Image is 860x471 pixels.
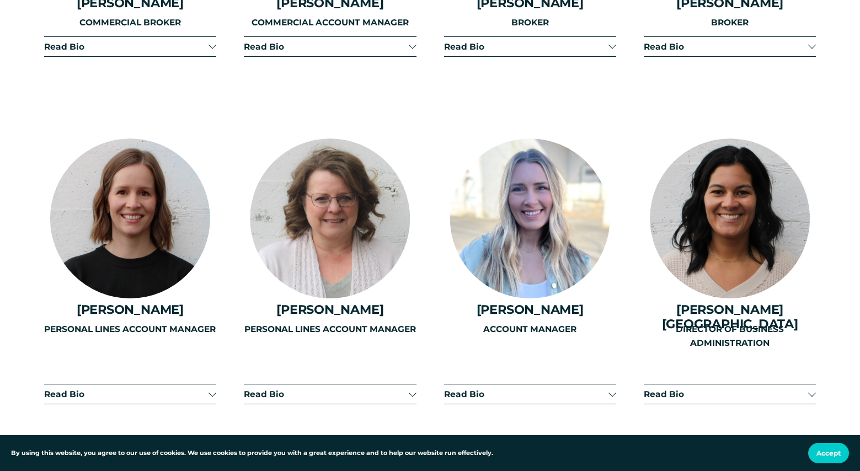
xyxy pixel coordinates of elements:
[44,302,216,317] h4: [PERSON_NAME]
[11,448,493,458] p: By using this website, you agree to our use of cookies. We use cookies to provide you with a grea...
[244,16,416,30] p: COMMERCIAL ACCOUNT MANAGER
[644,323,816,350] p: DIRECTOR OF BUSINESS ADMINISTRATION
[444,16,616,30] p: BROKER
[644,302,816,331] h4: [PERSON_NAME][GEOGRAPHIC_DATA]
[444,37,616,56] button: Read Bio
[44,41,209,52] span: Read Bio
[644,41,808,52] span: Read Bio
[444,41,608,52] span: Read Bio
[808,443,849,463] button: Accept
[44,37,216,56] button: Read Bio
[816,449,841,457] span: Accept
[444,323,616,336] p: ACCOUNT MANAGER
[644,16,816,30] p: BROKER
[444,302,616,317] h4: [PERSON_NAME]
[244,302,416,317] h4: [PERSON_NAME]
[644,37,816,56] button: Read Bio
[644,389,808,399] span: Read Bio
[44,323,216,336] p: PERSONAL LINES ACCOUNT MANAGER
[44,16,216,30] p: COMMERCIAL BROKER
[244,41,408,52] span: Read Bio
[244,323,416,336] p: PERSONAL LINES ACCOUNT MANAGER
[244,37,416,56] button: Read Bio
[644,384,816,404] button: Read Bio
